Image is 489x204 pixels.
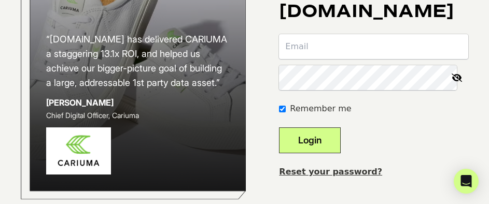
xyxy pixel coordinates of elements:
[46,32,229,90] h2: “[DOMAIN_NAME] has delivered CARIUMA a staggering 13.1x ROI, and helped us achieve our bigger-pic...
[290,103,351,115] label: Remember me
[279,167,382,177] a: Reset your password?
[279,34,468,59] input: Email
[46,97,114,108] strong: [PERSON_NAME]
[454,169,479,194] div: Open Intercom Messenger
[279,127,341,153] button: Login
[46,111,139,120] span: Chief Digital Officer, Cariuma
[46,127,111,174] img: Cariuma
